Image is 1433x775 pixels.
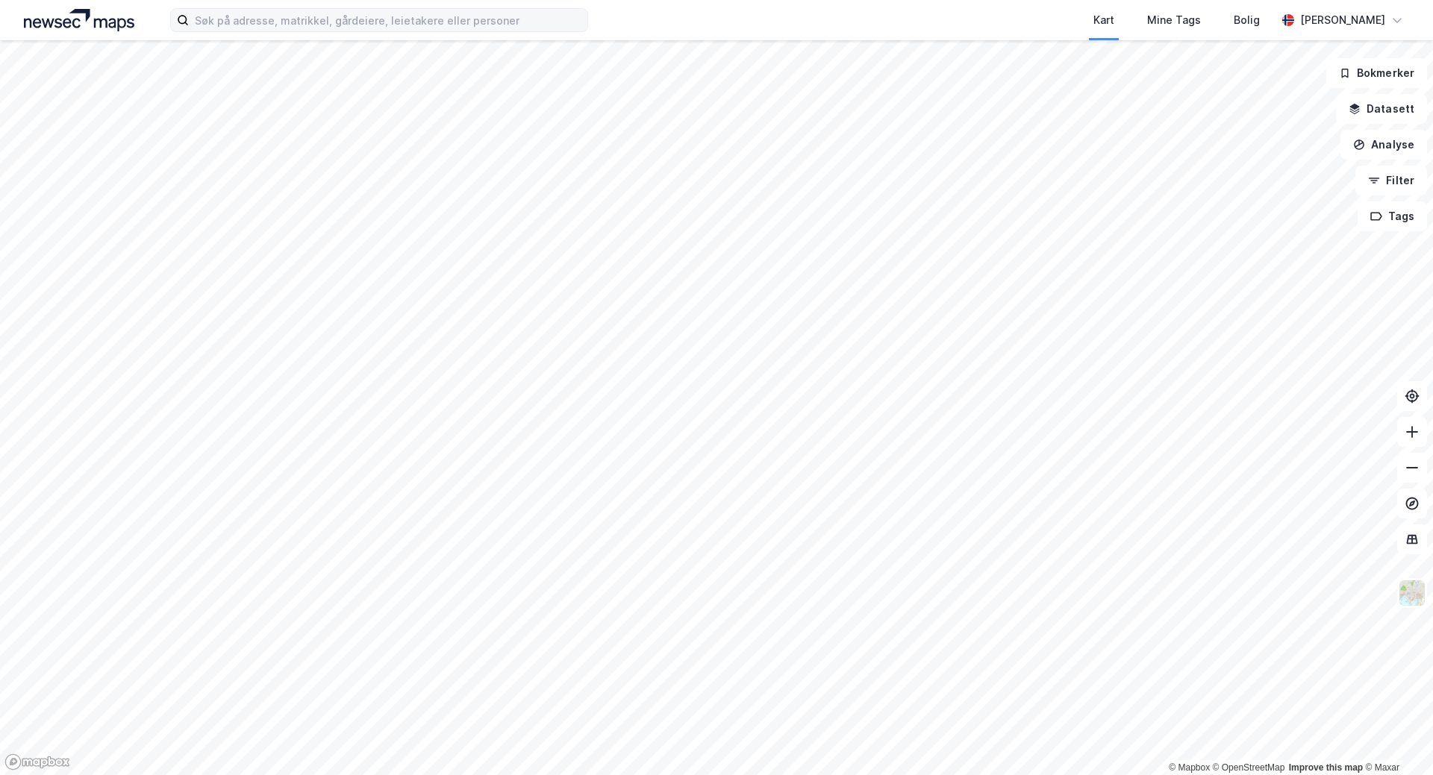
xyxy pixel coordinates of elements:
div: Mine Tags [1147,11,1201,29]
div: [PERSON_NAME] [1300,11,1385,29]
div: Bolig [1234,11,1260,29]
button: Filter [1355,166,1427,195]
a: Mapbox [1169,762,1210,773]
a: OpenStreetMap [1213,762,1285,773]
div: Kart [1093,11,1114,29]
iframe: Chat Widget [1358,703,1433,775]
input: Søk på adresse, matrikkel, gårdeiere, leietakere eller personer [189,9,587,31]
img: logo.a4113a55bc3d86da70a041830d287a7e.svg [24,9,134,31]
button: Bokmerker [1326,58,1427,88]
button: Datasett [1336,94,1427,124]
button: Analyse [1340,130,1427,160]
button: Tags [1358,201,1427,231]
div: Kontrollprogram for chat [1358,703,1433,775]
img: Z [1398,579,1426,607]
a: Improve this map [1289,762,1363,773]
a: Mapbox homepage [4,753,70,771]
